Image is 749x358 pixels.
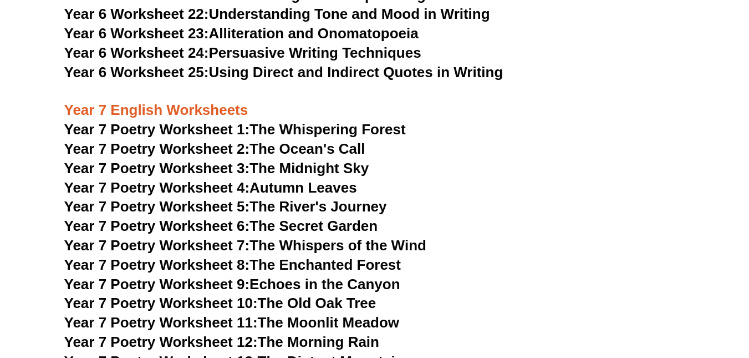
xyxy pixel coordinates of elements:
span: Year 7 Poetry Worksheet 12: [64,334,258,350]
a: Year 7 Poetry Worksheet 6:The Secret Garden [64,218,378,234]
h3: Year 7 English Worksheets [64,83,685,120]
span: Year 7 Poetry Worksheet 6: [64,218,250,234]
span: Year 7 Poetry Worksheet 7: [64,237,250,254]
a: Year 7 Poetry Worksheet 9:Echoes in the Canyon [64,276,400,293]
a: Year 7 Poetry Worksheet 5:The River's Journey [64,198,387,215]
span: Year 6 Worksheet 25: [64,64,209,80]
a: Year 6 Worksheet 25:Using Direct and Indirect Quotes in Writing [64,64,503,80]
span: Year 7 Poetry Worksheet 10: [64,295,258,311]
a: Year 7 Poetry Worksheet 10:The Old Oak Tree [64,295,376,311]
a: Year 7 Poetry Worksheet 4:Autumn Leaves [64,179,357,196]
a: Year 6 Worksheet 23:Alliteration and Onomatopoeia [64,25,419,42]
a: Year 7 Poetry Worksheet 11:The Moonlit Meadow [64,314,400,331]
span: Year 7 Poetry Worksheet 1: [64,121,250,138]
a: Year 7 Poetry Worksheet 7:The Whispers of the Wind [64,237,426,254]
a: Year 7 Poetry Worksheet 1:The Whispering Forest [64,121,406,138]
span: Year 7 Poetry Worksheet 4: [64,179,250,196]
span: Year 7 Poetry Worksheet 2: [64,140,250,157]
span: Year 6 Worksheet 24: [64,44,209,61]
a: Year 7 Poetry Worksheet 3:The Midnight Sky [64,160,369,177]
span: Year 7 Poetry Worksheet 5: [64,198,250,215]
span: Year 6 Worksheet 22: [64,6,209,22]
a: Year 7 Poetry Worksheet 2:The Ocean's Call [64,140,365,157]
a: Year 7 Poetry Worksheet 12:The Morning Rain [64,334,379,350]
a: Year 6 Worksheet 22:Understanding Tone and Mood in Writing [64,6,490,22]
span: Year 6 Worksheet 23: [64,25,209,42]
span: Year 7 Poetry Worksheet 8: [64,256,250,273]
span: Year 7 Poetry Worksheet 3: [64,160,250,177]
span: Year 7 Poetry Worksheet 11: [64,314,258,331]
span: Year 7 Poetry Worksheet 9: [64,276,250,293]
iframe: Chat Widget [694,305,749,358]
a: Year 6 Worksheet 24:Persuasive Writing Techniques [64,44,421,61]
a: Year 7 Poetry Worksheet 8:The Enchanted Forest [64,256,401,273]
